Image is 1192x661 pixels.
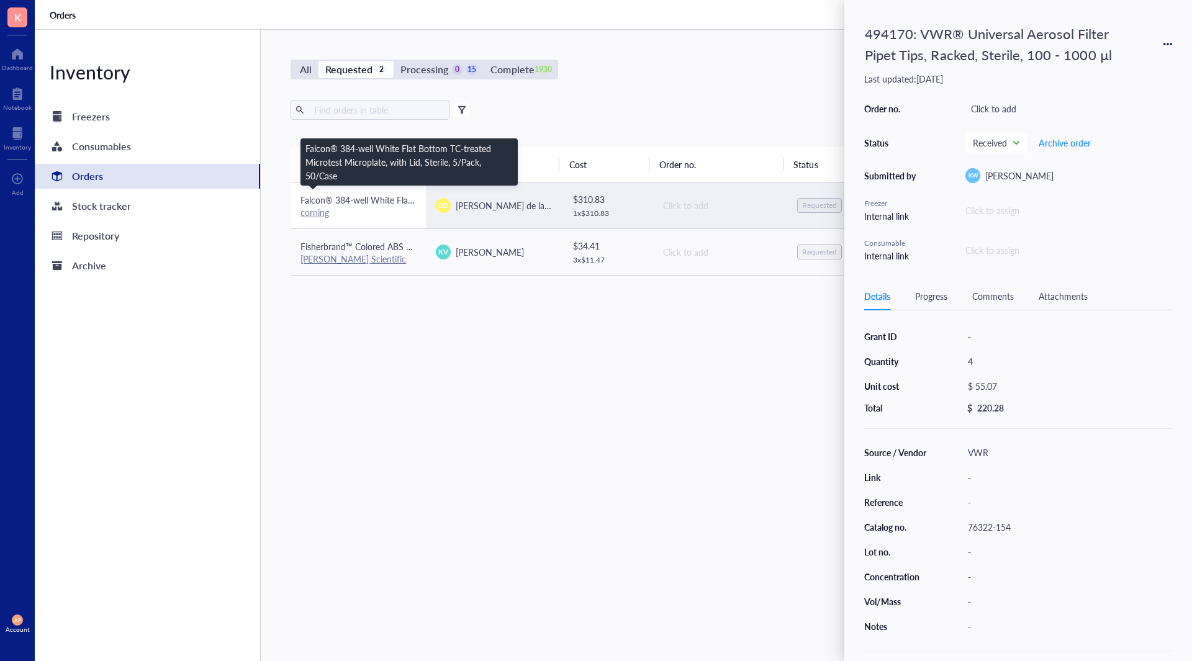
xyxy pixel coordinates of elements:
[3,104,32,111] div: Notebook
[864,356,928,367] div: Quantity
[538,65,549,75] div: 1930
[977,402,1004,413] div: 220.28
[962,518,1172,536] div: 76322-154
[1039,138,1091,148] span: Archive order
[4,124,31,151] a: Inventory
[864,571,928,582] div: Concentration
[573,239,643,253] div: $ 34.41
[802,200,837,210] div: Requested
[490,61,534,78] div: Complete
[35,134,260,159] a: Consumables
[663,199,777,212] div: Click to add
[1039,289,1088,303] div: Attachments
[72,168,103,185] div: Orders
[802,247,837,257] div: Requested
[573,192,643,206] div: $ 310.83
[915,289,947,303] div: Progress
[2,64,33,71] div: Dashboard
[965,100,1172,117] div: Click to add
[962,328,1172,345] div: -
[35,164,260,189] a: Orders
[864,621,928,632] div: Notes
[967,402,972,413] div: $
[559,147,649,182] th: Cost
[864,596,928,607] div: Vol/Mass
[972,289,1014,303] div: Comments
[985,169,1054,182] span: [PERSON_NAME]
[962,444,1172,461] div: VWR
[291,60,558,79] div: segmented control
[456,199,615,212] span: [PERSON_NAME] de la [PERSON_NAME]
[864,447,928,458] div: Source / Vendor
[962,543,1172,560] div: -
[72,227,119,245] div: Repository
[864,170,920,181] div: Submitted by
[72,197,131,215] div: Stock tracker
[962,618,1172,635] div: -
[962,493,1172,511] div: -
[300,61,312,78] div: All
[663,245,777,259] div: Click to add
[50,9,78,20] a: Orders
[962,353,1172,370] div: 4
[652,182,787,229] td: Click to add
[72,138,131,155] div: Consumables
[573,255,643,265] div: 3 x $ 11.47
[859,20,1120,68] div: 494170: VWR® Universal Aerosol Filter Pipet Tips, Racked, Sterile, 100 - 1000 µl
[864,73,1172,84] div: Last updated: [DATE]
[573,209,643,218] div: 1 x $ 310.83
[965,243,1172,257] div: Click to assign
[35,60,260,84] div: Inventory
[864,521,928,533] div: Catalog no.
[864,209,920,223] div: Internal link
[438,200,448,210] span: DD
[2,44,33,71] a: Dashboard
[864,546,928,557] div: Lot no.
[864,472,928,483] div: Link
[300,194,699,206] span: Falcon® 384-well White Flat Bottom TC-treated Microtest Microplate, with Lid, Sterile, 5/Pack, 50...
[309,101,445,119] input: Find orders in table
[962,568,1172,585] div: -
[864,238,920,249] div: Consumable
[652,228,787,275] td: Click to add
[439,246,448,257] span: KV
[452,65,463,75] div: 0
[864,198,920,209] div: Freezer
[300,253,406,265] a: [PERSON_NAME] Scientific
[864,331,928,342] div: Grant ID
[1038,133,1091,153] button: Archive order
[14,617,20,623] span: AP
[35,104,260,129] a: Freezers
[962,593,1172,610] div: -
[864,380,928,392] div: Unit cost
[14,9,21,25] span: K
[962,377,1167,395] div: $ 55.07
[12,189,24,196] div: Add
[35,253,260,278] a: Archive
[72,108,110,125] div: Freezers
[35,194,260,218] a: Stock tracker
[973,137,1018,148] span: Received
[325,61,372,78] div: Requested
[968,171,978,180] span: KW
[4,143,31,151] div: Inventory
[962,469,1172,486] div: -
[72,257,106,274] div: Archive
[35,223,260,248] a: Repository
[300,206,329,218] a: corning
[376,65,387,75] div: 2
[300,240,484,253] span: Fisherbrand™ Colored ABS 50 Place Slide Boxes
[305,142,513,182] div: Falcon® 384-well White Flat Bottom TC-treated Microtest Microplate, with Lid, Sterile, 5/Pack, 50...
[6,626,30,633] div: Account
[864,249,920,263] div: Internal link
[3,84,32,111] a: Notebook
[864,289,890,303] div: Details
[864,137,920,148] div: Status
[466,65,477,75] div: 15
[783,147,873,182] th: Status
[965,204,1172,217] div: Click to assign
[400,61,448,78] div: Processing
[864,497,928,508] div: Reference
[864,103,920,114] div: Order no.
[864,402,928,413] div: Total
